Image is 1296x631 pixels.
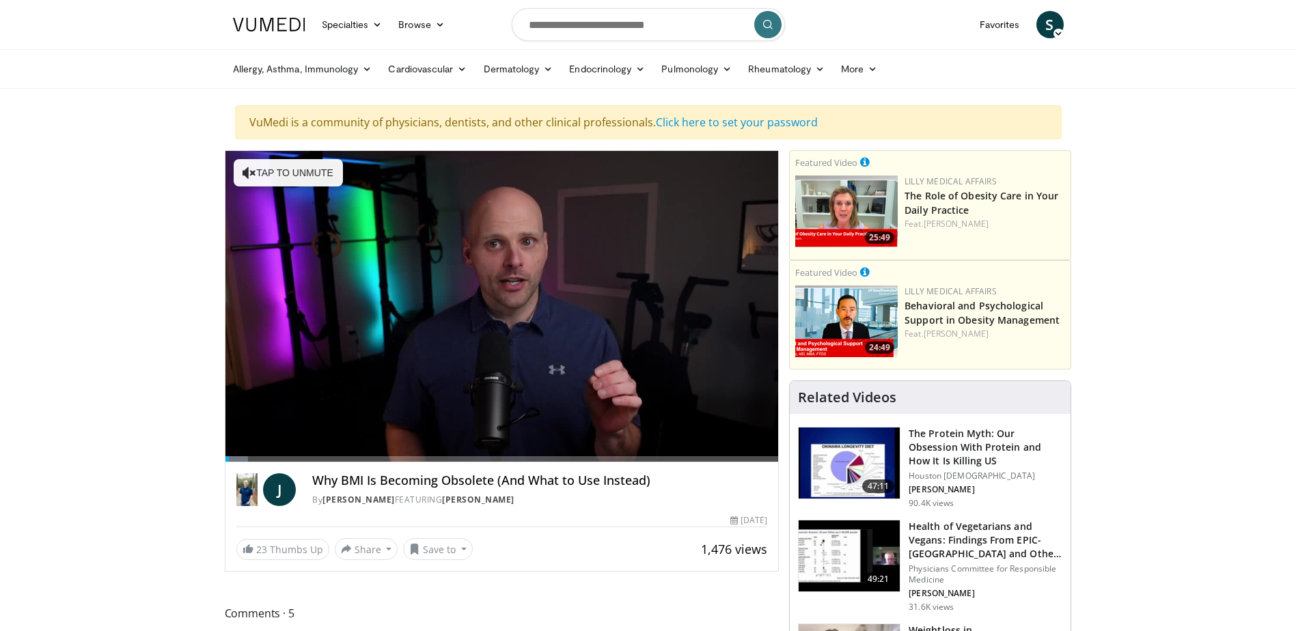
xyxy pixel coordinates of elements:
p: [PERSON_NAME] [909,484,1062,495]
p: 31.6K views [909,602,954,613]
a: 25:49 [795,176,898,247]
div: Feat. [905,328,1065,340]
span: 23 [256,543,267,556]
span: Comments 5 [225,604,780,622]
a: Specialties [314,11,391,38]
a: Click here to set your password [656,115,818,130]
a: 23 Thumbs Up [236,539,329,560]
input: Search topics, interventions [512,8,785,41]
a: Rheumatology [740,55,833,83]
div: VuMedi is a community of physicians, dentists, and other clinical professionals. [235,105,1062,139]
small: Featured Video [795,266,857,279]
a: The Role of Obesity Care in Your Daily Practice [905,189,1058,216]
div: By FEATURING [312,494,767,506]
button: Share [335,538,398,560]
h4: Related Videos [798,389,896,406]
span: 1,476 views [701,541,767,557]
a: Dermatology [475,55,562,83]
img: Dr. Jordan Rennicke [236,473,258,506]
p: [PERSON_NAME] [909,588,1062,599]
a: J [263,473,296,506]
span: 24:49 [865,341,894,354]
span: 25:49 [865,232,894,244]
a: [PERSON_NAME] [322,494,395,505]
div: Feat. [905,218,1065,230]
img: e1208b6b-349f-4914-9dd7-f97803bdbf1d.png.150x105_q85_crop-smart_upscale.png [795,176,898,247]
a: Pulmonology [653,55,740,83]
h4: Why BMI Is Becoming Obsolete (And What to Use Instead) [312,473,767,488]
a: Endocrinology [561,55,653,83]
small: Featured Video [795,156,857,169]
a: Favorites [971,11,1028,38]
img: VuMedi Logo [233,18,305,31]
h3: Health of Vegetarians and Vegans: Findings From EPIC-[GEOGRAPHIC_DATA] and Othe… [909,520,1062,561]
a: [PERSON_NAME] [442,494,514,505]
video-js: Video Player [225,151,779,462]
p: Physicians Committee for Responsible Medicine [909,563,1062,585]
a: Cardiovascular [380,55,475,83]
img: ba3304f6-7838-4e41-9c0f-2e31ebde6754.png.150x105_q85_crop-smart_upscale.png [795,285,898,357]
a: [PERSON_NAME] [924,328,989,339]
a: Lilly Medical Affairs [905,176,997,187]
button: Save to [403,538,473,560]
a: 49:21 Health of Vegetarians and Vegans: Findings From EPIC-[GEOGRAPHIC_DATA] and Othe… Physicians... [798,520,1062,613]
a: 24:49 [795,285,898,357]
span: 49:21 [862,572,895,586]
a: [PERSON_NAME] [924,218,989,229]
a: More [833,55,885,83]
a: Browse [390,11,453,38]
p: Houston [DEMOGRAPHIC_DATA] [909,471,1062,481]
img: 606f2b51-b844-428b-aa21-8c0c72d5a896.150x105_q85_crop-smart_upscale.jpg [799,520,900,591]
a: Allergy, Asthma, Immunology [225,55,381,83]
button: Tap to unmute [234,159,343,186]
a: Lilly Medical Affairs [905,285,997,297]
img: b7b8b05e-5021-418b-a89a-60a270e7cf82.150x105_q85_crop-smart_upscale.jpg [799,427,900,499]
a: Behavioral and Psychological Support in Obesity Management [905,299,1060,326]
a: S [1036,11,1064,38]
span: 47:11 [862,479,895,493]
a: 47:11 The Protein Myth: Our Obsession With Protein and How It Is Killing US Houston [DEMOGRAPHIC_... [798,427,1062,509]
div: [DATE] [730,514,767,527]
p: 90.4K views [909,498,954,509]
h3: The Protein Myth: Our Obsession With Protein and How It Is Killing US [909,427,1062,468]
